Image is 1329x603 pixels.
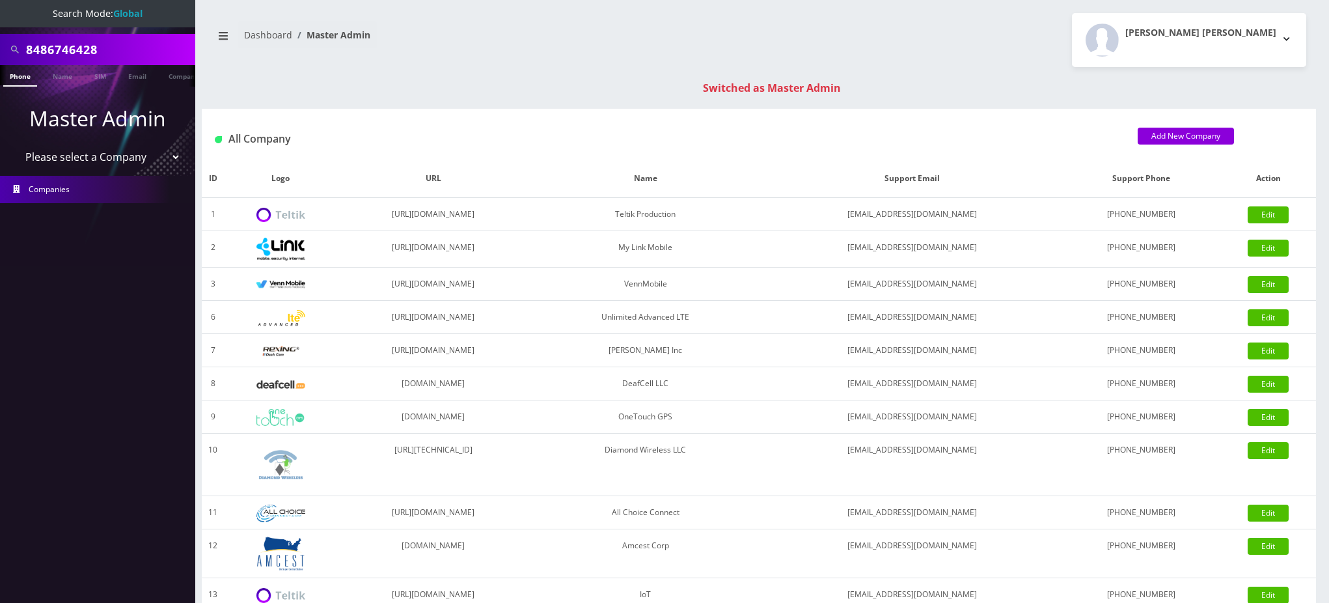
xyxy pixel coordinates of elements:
td: 1 [202,198,224,231]
h1: All Company [215,133,1118,145]
td: [EMAIL_ADDRESS][DOMAIN_NAME] [761,334,1062,367]
td: OneTouch GPS [529,400,761,434]
td: [PHONE_NUMBER] [1062,268,1221,301]
span: Search Mode: [53,7,143,20]
th: Action [1221,160,1316,198]
td: [PHONE_NUMBER] [1062,198,1221,231]
th: Support Phone [1062,160,1221,198]
a: Edit [1248,343,1289,359]
td: [EMAIL_ADDRESS][DOMAIN_NAME] [761,301,1062,334]
a: Edit [1248,206,1289,223]
td: 11 [202,496,224,529]
span: Companies [29,184,70,195]
img: Diamond Wireless LLC [256,440,305,489]
li: Master Admin [292,28,370,42]
td: [PHONE_NUMBER] [1062,434,1221,496]
th: ID [202,160,224,198]
td: [URL][DOMAIN_NAME] [337,301,529,334]
td: [EMAIL_ADDRESS][DOMAIN_NAME] [761,367,1062,400]
a: Edit [1248,240,1289,257]
strong: Global [113,7,143,20]
a: Edit [1248,409,1289,426]
td: 6 [202,301,224,334]
td: [URL][DOMAIN_NAME] [337,198,529,231]
a: SIM [88,65,113,85]
td: 9 [202,400,224,434]
img: IoT [256,588,305,603]
td: [PHONE_NUMBER] [1062,231,1221,268]
th: Name [529,160,761,198]
h2: [PERSON_NAME] [PERSON_NAME] [1125,27,1276,38]
img: OneTouch GPS [256,409,305,426]
td: [URL][DOMAIN_NAME] [337,231,529,268]
img: Rexing Inc [256,345,305,358]
td: [EMAIL_ADDRESS][DOMAIN_NAME] [761,496,1062,529]
td: [PHONE_NUMBER] [1062,367,1221,400]
a: Email [122,65,153,85]
a: Phone [3,65,37,87]
img: Teltik Production [256,208,305,223]
td: [DOMAIN_NAME] [337,367,529,400]
th: Support Email [761,160,1062,198]
th: Logo [224,160,337,198]
a: Add New Company [1138,128,1234,145]
img: VennMobile [256,280,305,289]
td: [URL][DOMAIN_NAME] [337,268,529,301]
td: [PHONE_NUMBER] [1062,301,1221,334]
a: Dashboard [244,29,292,41]
a: Edit [1248,309,1289,326]
td: [PHONE_NUMBER] [1062,496,1221,529]
td: [URL][DOMAIN_NAME] [337,334,529,367]
td: [DOMAIN_NAME] [337,400,529,434]
button: [PERSON_NAME] [PERSON_NAME] [1072,13,1306,67]
td: 7 [202,334,224,367]
td: [DOMAIN_NAME] [337,529,529,578]
td: Diamond Wireless LLC [529,434,761,496]
td: VennMobile [529,268,761,301]
td: My Link Mobile [529,231,761,268]
img: My Link Mobile [256,238,305,260]
td: [EMAIL_ADDRESS][DOMAIN_NAME] [761,198,1062,231]
img: Amcest Corp [256,536,305,571]
td: [URL][DOMAIN_NAME] [337,496,529,529]
td: [PHONE_NUMBER] [1062,334,1221,367]
a: Edit [1248,276,1289,293]
td: 2 [202,231,224,268]
td: Teltik Production [529,198,761,231]
td: [EMAIL_ADDRESS][DOMAIN_NAME] [761,529,1062,578]
a: Edit [1248,376,1289,393]
img: Unlimited Advanced LTE [256,310,305,326]
td: All Choice Connect [529,496,761,529]
input: Search All Companies [26,37,192,62]
th: URL [337,160,529,198]
td: Unlimited Advanced LTE [529,301,761,334]
td: [PERSON_NAME] Inc [529,334,761,367]
td: 3 [202,268,224,301]
a: Edit [1248,505,1289,522]
td: [EMAIL_ADDRESS][DOMAIN_NAME] [761,400,1062,434]
td: 8 [202,367,224,400]
img: All Choice Connect [256,505,305,522]
td: 12 [202,529,224,578]
div: Switched as Master Admin [215,80,1329,96]
a: Name [46,65,79,85]
td: [EMAIL_ADDRESS][DOMAIN_NAME] [761,231,1062,268]
img: DeafCell LLC [256,380,305,389]
td: [EMAIL_ADDRESS][DOMAIN_NAME] [761,268,1062,301]
a: Edit [1248,538,1289,555]
nav: breadcrumb [212,21,749,59]
img: All Company [215,136,222,143]
td: DeafCell LLC [529,367,761,400]
td: [URL][TECHNICAL_ID] [337,434,529,496]
a: Edit [1248,442,1289,459]
td: [EMAIL_ADDRESS][DOMAIN_NAME] [761,434,1062,496]
td: 10 [202,434,224,496]
a: Company [162,65,206,85]
td: Amcest Corp [529,529,761,578]
td: [PHONE_NUMBER] [1062,400,1221,434]
td: [PHONE_NUMBER] [1062,529,1221,578]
